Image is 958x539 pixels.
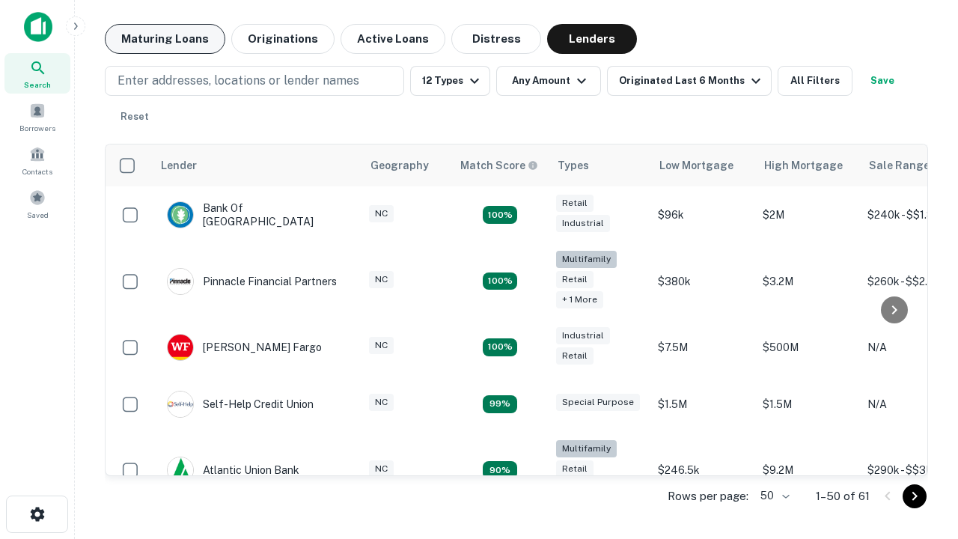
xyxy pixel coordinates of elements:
[556,327,610,344] div: Industrial
[24,12,52,42] img: capitalize-icon.png
[369,394,394,411] div: NC
[167,268,337,295] div: Pinnacle Financial Partners
[369,337,394,354] div: NC
[152,144,361,186] th: Lender
[105,66,404,96] button: Enter addresses, locations or lender names
[451,144,549,186] th: Capitalize uses an advanced AI algorithm to match your search with the best lender. The match sco...
[4,53,70,94] a: Search
[650,144,755,186] th: Low Mortgage
[410,66,490,96] button: 12 Types
[168,269,193,294] img: picture
[869,156,930,174] div: Sale Range
[556,440,617,457] div: Multifamily
[556,291,603,308] div: + 1 more
[167,201,347,228] div: Bank Of [GEOGRAPHIC_DATA]
[755,376,860,433] td: $1.5M
[483,338,517,356] div: Matching Properties: 14, hasApolloMatch: undefined
[549,144,650,186] th: Types
[111,102,159,132] button: Reset
[168,457,193,483] img: picture
[460,157,538,174] div: Capitalize uses an advanced AI algorithm to match your search with the best lender. The match sco...
[858,66,906,96] button: Save your search to get updates of matches that match your search criteria.
[778,66,852,96] button: All Filters
[816,487,870,505] p: 1–50 of 61
[4,140,70,180] a: Contacts
[755,319,860,376] td: $500M
[483,206,517,224] div: Matching Properties: 15, hasApolloMatch: undefined
[755,243,860,319] td: $3.2M
[483,272,517,290] div: Matching Properties: 20, hasApolloMatch: undefined
[754,485,792,507] div: 50
[105,24,225,54] button: Maturing Loans
[668,487,748,505] p: Rows per page:
[650,376,755,433] td: $1.5M
[556,394,640,411] div: Special Purpose
[341,24,445,54] button: Active Loans
[650,319,755,376] td: $7.5M
[27,209,49,221] span: Saved
[370,156,429,174] div: Geography
[483,395,517,413] div: Matching Properties: 11, hasApolloMatch: undefined
[619,72,765,90] div: Originated Last 6 Months
[168,392,193,417] img: picture
[167,334,322,361] div: [PERSON_NAME] Fargo
[231,24,335,54] button: Originations
[650,433,755,508] td: $246.5k
[556,215,610,232] div: Industrial
[650,243,755,319] td: $380k
[764,156,843,174] div: High Mortgage
[556,460,594,478] div: Retail
[650,186,755,243] td: $96k
[755,186,860,243] td: $2M
[483,461,517,479] div: Matching Properties: 10, hasApolloMatch: undefined
[361,144,451,186] th: Geography
[460,157,535,174] h6: Match Score
[556,271,594,288] div: Retail
[168,335,193,360] img: picture
[369,271,394,288] div: NC
[556,251,617,268] div: Multifamily
[556,347,594,365] div: Retail
[556,195,594,212] div: Retail
[19,122,55,134] span: Borrowers
[168,202,193,228] img: picture
[4,97,70,137] a: Borrowers
[755,433,860,508] td: $9.2M
[451,24,541,54] button: Distress
[903,484,927,508] button: Go to next page
[22,165,52,177] span: Contacts
[161,156,197,174] div: Lender
[167,457,299,484] div: Atlantic Union Bank
[755,144,860,186] th: High Mortgage
[118,72,359,90] p: Enter addresses, locations or lender names
[659,156,733,174] div: Low Mortgage
[167,391,314,418] div: Self-help Credit Union
[496,66,601,96] button: Any Amount
[4,183,70,224] a: Saved
[883,371,958,443] iframe: Chat Widget
[547,24,637,54] button: Lenders
[369,205,394,222] div: NC
[607,66,772,96] button: Originated Last 6 Months
[24,79,51,91] span: Search
[369,460,394,478] div: NC
[558,156,589,174] div: Types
